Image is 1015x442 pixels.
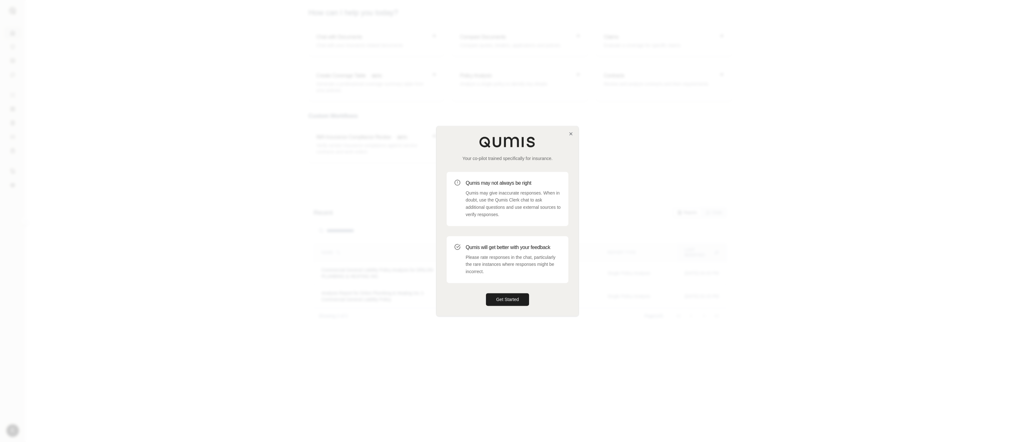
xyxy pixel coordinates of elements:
[479,136,536,148] img: Qumis Logo
[466,179,561,187] h3: Qumis may not always be right
[486,293,529,306] button: Get Started
[466,244,561,251] h3: Qumis will get better with your feedback
[466,254,561,275] p: Please rate responses in the chat, particularly the rare instances where responses might be incor...
[466,189,561,218] p: Qumis may give inaccurate responses. When in doubt, use the Qumis Clerk chat to ask additional qu...
[447,155,568,162] p: Your co-pilot trained specifically for insurance.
